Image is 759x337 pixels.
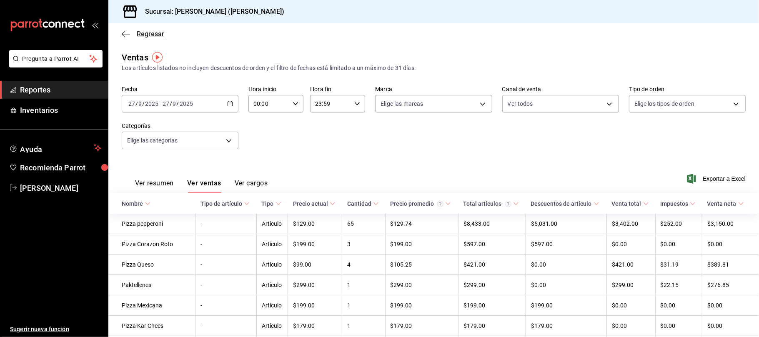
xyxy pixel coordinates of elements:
[508,100,533,108] span: Ver todos
[502,87,619,92] label: Canal de venta
[135,179,174,193] button: Ver resumen
[235,179,268,193] button: Ver cargos
[390,200,451,207] span: Precio promedio
[257,255,288,275] td: Artículo
[20,143,90,153] span: Ayuda
[458,214,526,234] td: $8,433.00
[195,295,257,316] td: -
[375,87,492,92] label: Marca
[288,316,342,336] td: $179.00
[612,200,641,207] div: Venta total
[20,84,101,95] span: Reportes
[531,200,599,207] span: Descuentos de artículo
[262,200,274,207] div: Tipo
[458,316,526,336] td: $179.00
[655,275,702,295] td: $22.15
[195,255,257,275] td: -
[390,200,443,207] div: Precio promedio
[127,136,178,145] span: Elige las categorías
[108,316,195,336] td: Pizza Kar Chees
[257,295,288,316] td: Artículo
[707,200,736,207] div: Venta neta
[347,200,379,207] span: Cantidad
[458,234,526,255] td: $597.00
[142,100,145,107] span: /
[342,275,385,295] td: 1
[122,64,746,72] div: Los artículos listados no incluyen descuentos de orden y el filtro de fechas está limitado a un m...
[195,316,257,336] td: -
[257,275,288,295] td: Artículo
[347,200,371,207] div: Cantidad
[437,201,443,207] svg: Precio promedio = Total artículos / cantidad
[108,275,195,295] td: Paktellenes
[20,162,101,173] span: Recomienda Parrot
[342,255,385,275] td: 4
[612,200,649,207] span: Venta total
[463,200,519,207] span: Total artículos
[195,214,257,234] td: -
[505,201,511,207] svg: El total artículos considera cambios de precios en los artículos así como costos adicionales por ...
[385,214,458,234] td: $129.74
[607,275,656,295] td: $299.00
[526,295,607,316] td: $199.00
[607,214,656,234] td: $3,402.00
[385,316,458,336] td: $179.00
[702,295,759,316] td: $0.00
[660,200,688,207] div: Impuestos
[137,30,164,38] span: Regresar
[20,182,101,194] span: [PERSON_NAME]
[702,234,759,255] td: $0.00
[629,87,746,92] label: Tipo de orden
[152,52,163,62] button: Tooltip marker
[10,325,101,334] span: Sugerir nueva función
[257,316,288,336] td: Artículo
[655,316,702,336] td: $0.00
[108,295,195,316] td: Pizza Mexicana
[526,214,607,234] td: $5,031.00
[23,55,90,63] span: Pregunta a Parrot AI
[607,234,656,255] td: $0.00
[458,295,526,316] td: $199.00
[288,214,342,234] td: $129.00
[288,295,342,316] td: $199.00
[200,200,242,207] div: Tipo de artículo
[122,51,148,64] div: Ventas
[248,87,303,92] label: Hora inicio
[262,200,281,207] span: Tipo
[707,200,744,207] span: Venta neta
[160,100,161,107] span: -
[526,275,607,295] td: $0.00
[177,100,179,107] span: /
[288,234,342,255] td: $199.00
[702,255,759,275] td: $389.81
[108,234,195,255] td: Pizza Corazon Roto
[531,200,592,207] div: Descuentos de artículo
[607,316,656,336] td: $0.00
[381,100,423,108] span: Elige las marcas
[288,275,342,295] td: $299.00
[310,87,365,92] label: Hora fin
[128,100,135,107] input: --
[145,100,159,107] input: ----
[342,234,385,255] td: 3
[122,200,143,207] div: Nombre
[526,316,607,336] td: $179.00
[607,255,656,275] td: $421.00
[288,255,342,275] td: $99.00
[108,255,195,275] td: Pizza Queso
[385,234,458,255] td: $199.00
[689,174,746,184] button: Exportar a Excel
[6,60,103,69] a: Pregunta a Parrot AI
[293,200,336,207] span: Precio actual
[122,200,150,207] span: Nombre
[655,234,702,255] td: $0.00
[200,200,250,207] span: Tipo de artículo
[702,275,759,295] td: $276.85
[463,200,511,207] div: Total artículos
[195,234,257,255] td: -
[257,234,288,255] td: Artículo
[187,179,221,193] button: Ver ventas
[342,214,385,234] td: 65
[162,100,170,107] input: --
